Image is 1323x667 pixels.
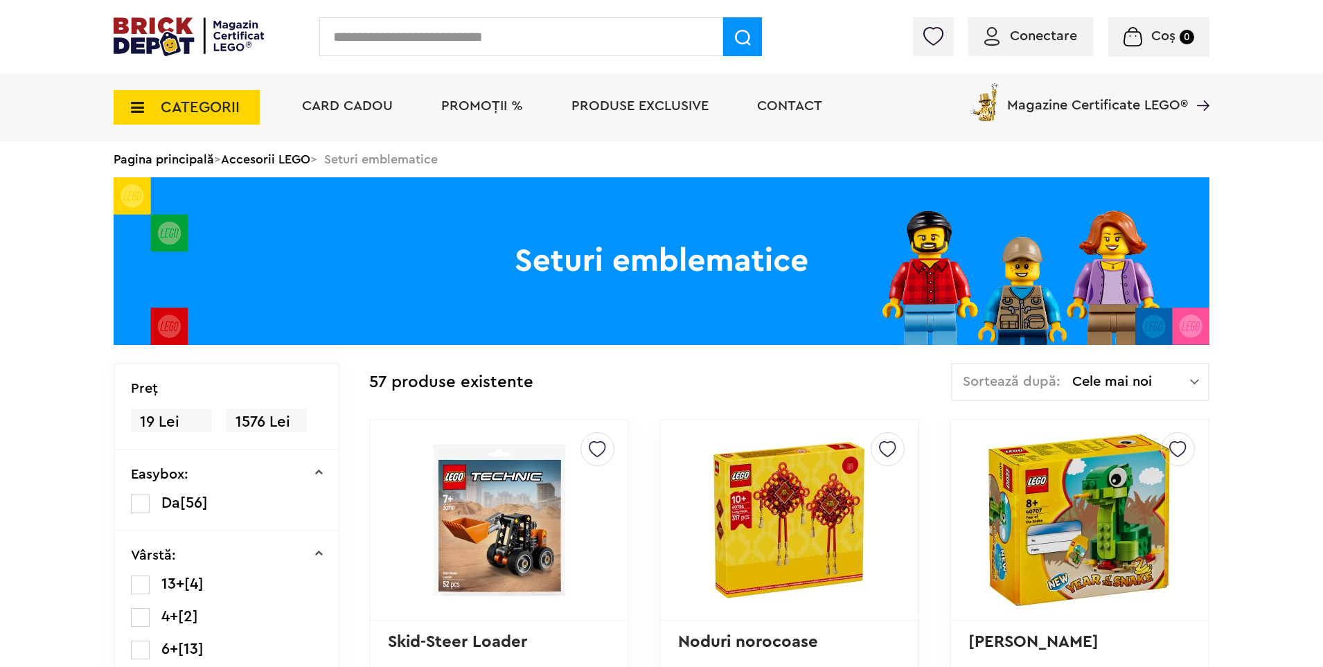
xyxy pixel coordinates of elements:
img: Skid-Steer Loader [402,423,596,617]
span: [56] [180,495,208,510]
span: [13] [178,641,204,657]
a: Pagina principală [114,153,214,166]
span: 1576 Lei [227,409,307,436]
span: 19 Lei [131,409,211,436]
a: Accesorii LEGO [221,153,310,166]
p: Vârstă: [131,549,176,562]
span: Magazine Certificate LEGO® [1007,80,1188,112]
a: Card Cadou [302,99,393,113]
span: 6+ [161,641,178,657]
span: CATEGORII [161,100,240,115]
a: Contact [757,99,822,113]
small: 0 [1180,30,1194,44]
span: Cele mai noi [1072,375,1190,389]
span: 13+ [161,576,184,592]
span: [2] [178,609,198,624]
img: Anul sarpelui [982,423,1176,617]
p: Preţ [131,382,158,395]
div: 57 produse existente [369,363,533,402]
a: Produse exclusive [571,99,709,113]
span: Conectare [1010,29,1077,43]
a: Noduri norocoase [678,634,818,650]
span: Sortează după: [963,375,1060,389]
span: [4] [184,576,204,592]
a: Skid-Steer Loader [388,634,527,650]
a: [PERSON_NAME] [968,634,1099,650]
p: Easybox: [131,468,188,481]
div: > > Seturi emblematice [114,141,1209,177]
span: 4+ [161,609,178,624]
a: Magazine Certificate LEGO® [1188,80,1209,94]
img: Noduri norocoase [692,423,886,617]
span: Da [161,495,180,510]
span: Coș [1151,29,1175,43]
img: Seturi emblematice [114,177,1209,345]
a: Conectare [984,29,1077,43]
a: PROMOȚII % [441,99,523,113]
